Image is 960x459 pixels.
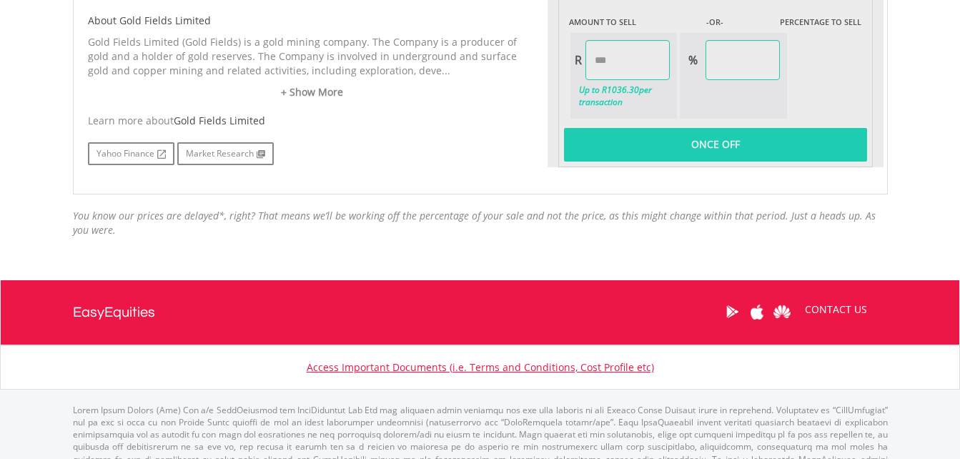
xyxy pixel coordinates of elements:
p: Gold Fields Limited (Gold Fields) is a gold mining company. The Company is a producer of gold and... [88,35,537,78]
div: You know our prices are delayed*, right? That means we’ll be working off the percentage of your s... [73,209,888,237]
span: Gold Fields Limited [174,114,265,127]
a: Yahoo Finance [88,142,174,165]
a: CONTACT US [795,290,877,330]
a: Huawei [770,290,795,334]
a: Access Important Documents (i.e. Terms and Conditions, Cost Profile etc) [307,360,654,374]
h5: About Gold Fields Limited [88,14,537,28]
a: Market Research [177,142,274,165]
div: Learn more about [88,114,537,128]
a: EasyEquities [73,280,155,345]
a: Google Play [720,290,745,334]
a: + Show More [88,85,537,99]
a: Apple [745,290,770,334]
